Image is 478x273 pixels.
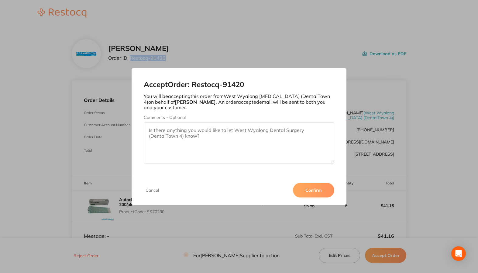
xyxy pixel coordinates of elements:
[144,187,161,193] button: Cancel
[144,80,335,89] h2: Accept Order: Restocq- 91420
[144,93,335,110] p: You will be accepting this order from West Wyalong [MEDICAL_DATA] (DentalTown 4) on behalf of . A...
[293,183,334,197] button: Confirm
[144,115,335,120] label: Comments - Optional
[175,99,216,105] b: [PERSON_NAME]
[451,246,466,261] div: Open Intercom Messenger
